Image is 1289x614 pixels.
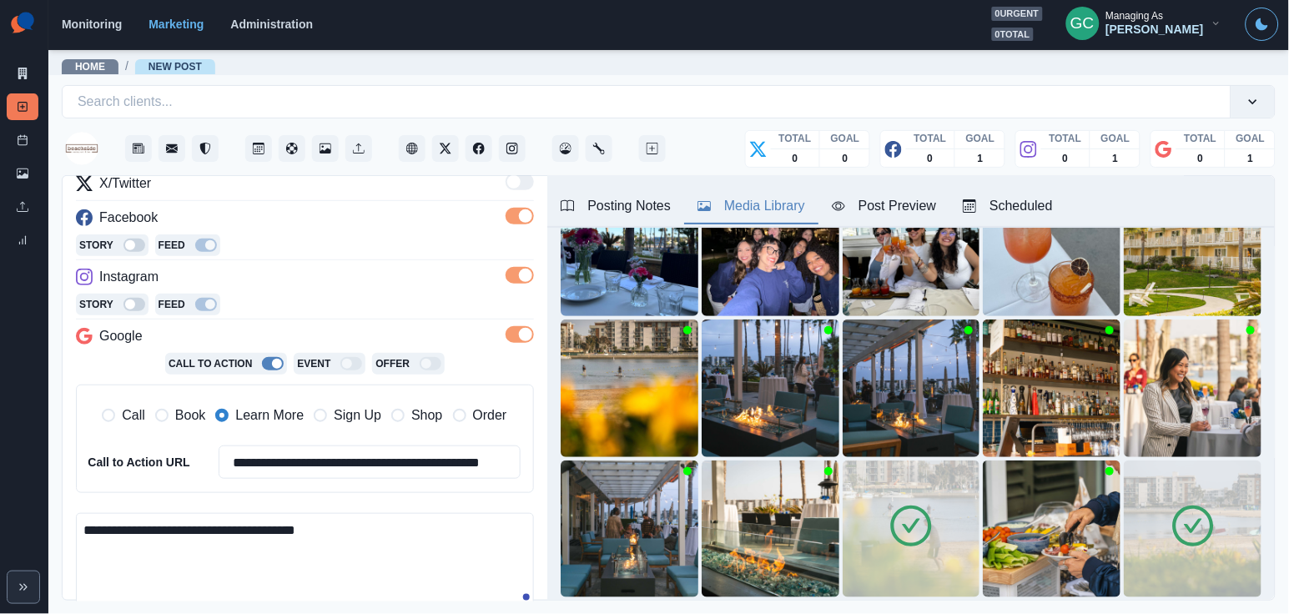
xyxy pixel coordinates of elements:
div: Posting Notes [561,196,671,216]
a: Review Summary [7,227,38,254]
div: Scheduled [963,196,1053,216]
img: ei1alvzsak9axzicvi9n [702,460,839,598]
button: Toggle Mode [1246,8,1279,41]
p: GOAL [831,131,860,146]
p: 1 [978,151,984,166]
a: Administration [230,18,313,31]
a: Monitoring [62,18,122,31]
p: TOTAL [1050,131,1082,146]
img: h39az8ydoigfx5fx12gn [561,460,698,598]
span: 0 total [992,28,1034,42]
span: / [125,58,128,75]
p: GOAL [966,131,995,146]
p: 1 [1248,151,1254,166]
img: dpzjgwwagtf6meaxbmkm [702,320,839,457]
a: New Post [149,61,202,73]
a: Post Schedule [7,127,38,153]
img: ekklfsqkb1esh5gt8dlm [983,460,1120,598]
button: Uploads [345,135,372,162]
button: Twitter [432,135,459,162]
p: GOAL [1101,131,1130,146]
button: Expand [7,571,40,604]
button: Post Schedule [245,135,272,162]
p: Google [99,326,143,346]
button: Facebook [466,135,492,162]
div: [PERSON_NAME] [1106,23,1204,37]
p: X/Twitter [99,174,151,194]
p: 1 [1113,151,1119,166]
img: e6r37bxufploc3goutmr [1124,320,1261,457]
button: Reviews [192,135,219,162]
span: Shop [411,405,442,425]
p: TOTAL [779,131,812,146]
div: Gizelle Carlos [1070,3,1095,43]
p: TOTAL [1185,131,1217,146]
p: Facebook [99,208,158,228]
a: Home [75,61,105,73]
div: Managing As [1106,10,1164,22]
span: Sign Up [334,405,381,425]
span: Learn More [235,405,304,425]
button: Content Pool [279,135,305,162]
a: Uploads [7,194,38,220]
button: Stream [125,135,152,162]
a: Media Library [7,160,38,187]
p: Instagram [99,267,159,287]
button: Create New Post [639,135,666,162]
p: TOTAL [914,131,947,146]
button: Instagram [499,135,526,162]
p: 0 [793,151,798,166]
p: Feed [159,238,185,253]
img: unulqqquldxjq4ntrckq [983,179,1120,316]
p: 0 [843,151,848,166]
p: Call To Action [169,356,252,371]
p: Offer [375,356,410,371]
p: 0 [1063,151,1069,166]
button: Dashboard [552,135,579,162]
p: Story [79,238,113,253]
div: Post Preview [832,196,936,216]
img: qdxy4ayls18mtslp5tdu [561,179,698,316]
img: xupae2fww572gg3yvyii [561,320,698,457]
button: Media Library [312,135,339,162]
span: 0 urgent [992,7,1043,21]
button: Managing As[PERSON_NAME] [1053,7,1236,40]
a: Marketing Summary [7,60,38,87]
nav: breadcrumb [62,58,215,75]
img: 430870606982415 [65,132,98,165]
span: Call [122,405,145,425]
img: lkc9vg3q0zu5krxokxto [843,460,980,598]
button: Messages [159,135,185,162]
a: New Post [7,93,38,120]
p: Story [79,297,113,312]
span: Order [473,405,507,425]
p: 0 [928,151,934,166]
p: Feed [159,297,185,312]
p: 0 [1198,151,1204,166]
img: aqqgs4otnb4wu31znssy [702,179,839,316]
button: Client Website [399,135,425,162]
img: wzuhstosezlvhebswaun [843,320,980,457]
span: Book [175,405,205,425]
h2: Call to Action URL [88,455,192,470]
img: fcnpfe5j0zmd8qqwwlie [843,179,980,316]
div: Media Library [697,196,805,216]
a: Marketing [149,18,204,31]
p: GOAL [1236,131,1266,146]
button: Administration [586,135,612,162]
p: Event [297,356,330,371]
img: olsaupkthf6fan8xqmcl [983,320,1120,457]
img: vyjh0p3r7ae34janlcpp [1124,179,1261,316]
